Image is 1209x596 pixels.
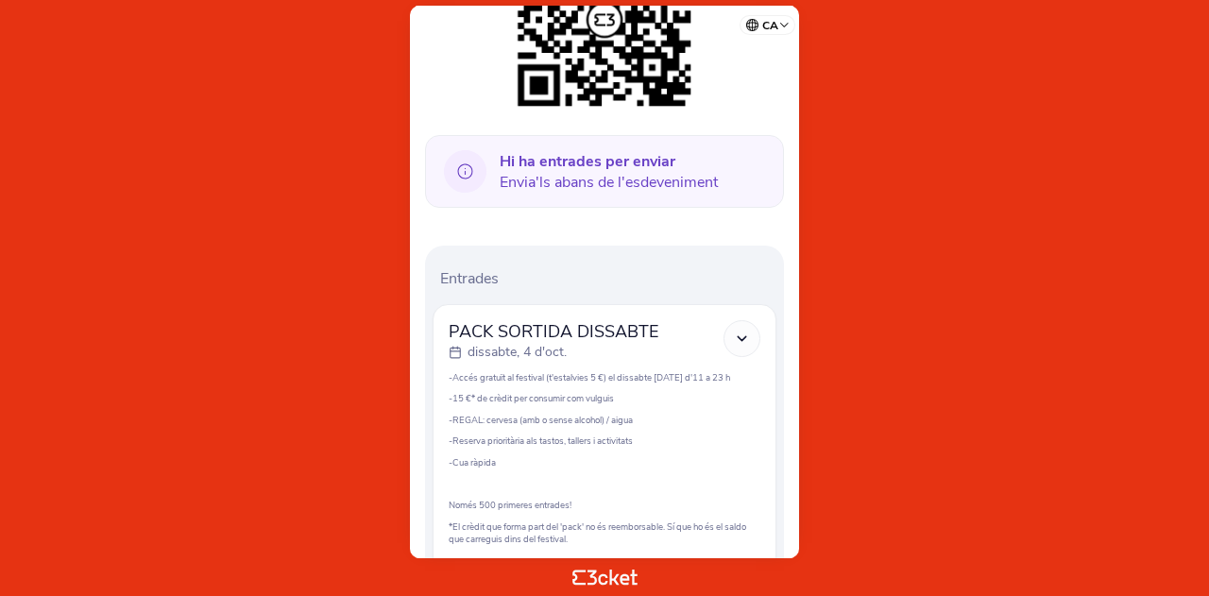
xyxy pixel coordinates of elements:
[449,456,760,468] p: -Cua ràpida
[449,434,760,447] p: -Reserva prioritària als tastos, tallers i activitats
[440,268,776,289] p: Entrades
[449,520,760,545] p: *El crèdit que forma part del 'pack' no és reemborsable. Sí que ho és el saldo que carreguis dins...
[449,371,760,383] p: -Accés gratuït al festival (t'estalvies 5 €) el dissabte [DATE] d'11 a 23 h
[449,499,760,511] p: Només 500 primeres entrades!
[500,151,675,172] b: Hi ha entrades per enviar
[449,392,760,404] p: -15 €* de crèdit per consumir com vulguis
[468,343,567,362] p: dissabte, 4 d'oct.
[449,414,760,426] p: -REGAL: cervesa (amb o sense alcohol) / aigua
[500,151,718,193] span: Envia'ls abans de l'esdeveniment
[449,320,658,343] span: PACK SORTIDA DISSABTE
